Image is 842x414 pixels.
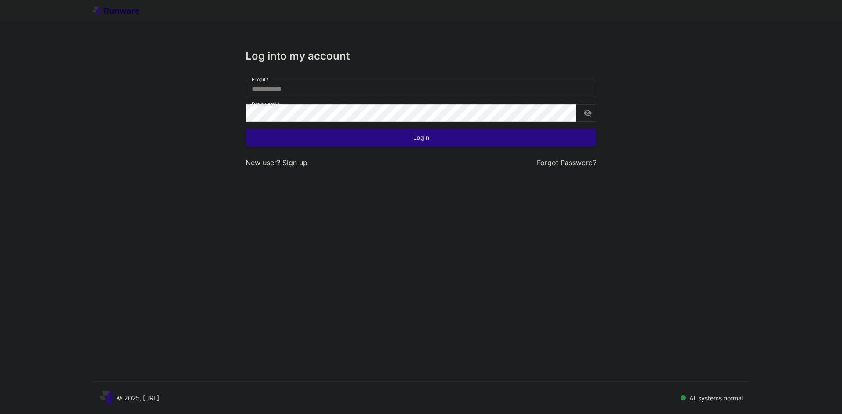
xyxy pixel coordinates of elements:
button: Login [246,129,596,147]
label: Email [252,76,269,83]
label: Password [252,100,280,108]
p: All systems normal [689,393,743,403]
p: © 2025, [URL] [117,393,159,403]
button: Forgot Password? [537,157,596,168]
button: Sign up [282,157,307,168]
h3: Log into my account [246,50,596,62]
button: toggle password visibility [580,105,596,121]
p: New user? [246,157,307,168]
